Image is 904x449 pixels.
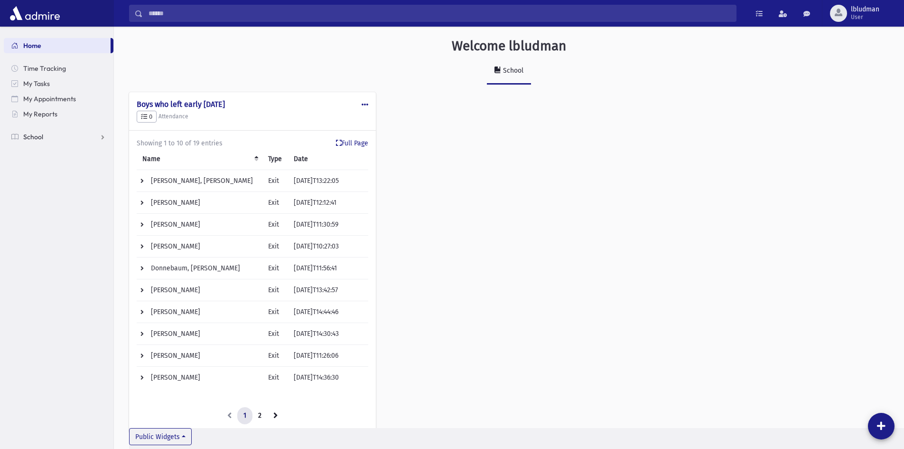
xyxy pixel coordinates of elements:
[129,428,192,445] button: Public Widgets
[262,214,289,236] td: Exit
[137,100,368,109] h4: Boys who left early [DATE]
[487,58,531,85] a: School
[137,345,262,367] td: [PERSON_NAME]
[137,214,262,236] td: [PERSON_NAME]
[262,367,289,389] td: Exit
[288,148,368,170] th: Date
[851,6,879,13] span: lbludman
[137,111,157,123] button: 0
[4,106,113,122] a: My Reports
[137,258,262,279] td: Donnebaum, [PERSON_NAME]
[262,323,289,345] td: Exit
[262,192,289,214] td: Exit
[137,138,368,148] div: Showing 1 to 10 of 19 entries
[288,345,368,367] td: [DATE]T11:26:06
[262,170,289,192] td: Exit
[262,148,289,170] th: Type
[262,279,289,301] td: Exit
[137,192,262,214] td: [PERSON_NAME]
[137,170,262,192] td: [PERSON_NAME], [PERSON_NAME]
[137,236,262,258] td: [PERSON_NAME]
[262,345,289,367] td: Exit
[23,41,41,50] span: Home
[501,67,523,75] div: School
[8,4,62,23] img: AdmirePro
[23,133,43,141] span: School
[262,301,289,323] td: Exit
[288,214,368,236] td: [DATE]T11:30:59
[23,95,76,103] span: My Appointments
[288,258,368,279] td: [DATE]T11:56:41
[288,367,368,389] td: [DATE]T14:36:30
[23,110,57,118] span: My Reports
[252,407,268,424] a: 2
[288,192,368,214] td: [DATE]T12:12:41
[137,301,262,323] td: [PERSON_NAME]
[336,138,368,148] a: Full Page
[4,61,113,76] a: Time Tracking
[23,64,66,73] span: Time Tracking
[137,323,262,345] td: [PERSON_NAME]
[137,111,368,123] h5: Attendance
[288,323,368,345] td: [DATE]T14:30:43
[237,407,252,424] a: 1
[288,301,368,323] td: [DATE]T14:44:46
[262,258,289,279] td: Exit
[4,129,113,144] a: School
[141,113,152,120] span: 0
[4,76,113,91] a: My Tasks
[262,236,289,258] td: Exit
[452,38,566,54] h3: Welcome lbludman
[137,367,262,389] td: [PERSON_NAME]
[23,79,50,88] span: My Tasks
[143,5,736,22] input: Search
[288,236,368,258] td: [DATE]T10:27:03
[851,13,879,21] span: User
[288,170,368,192] td: [DATE]T13:22:05
[4,38,111,53] a: Home
[4,91,113,106] a: My Appointments
[137,148,262,170] th: Name
[288,279,368,301] td: [DATE]T13:42:57
[137,279,262,301] td: [PERSON_NAME]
